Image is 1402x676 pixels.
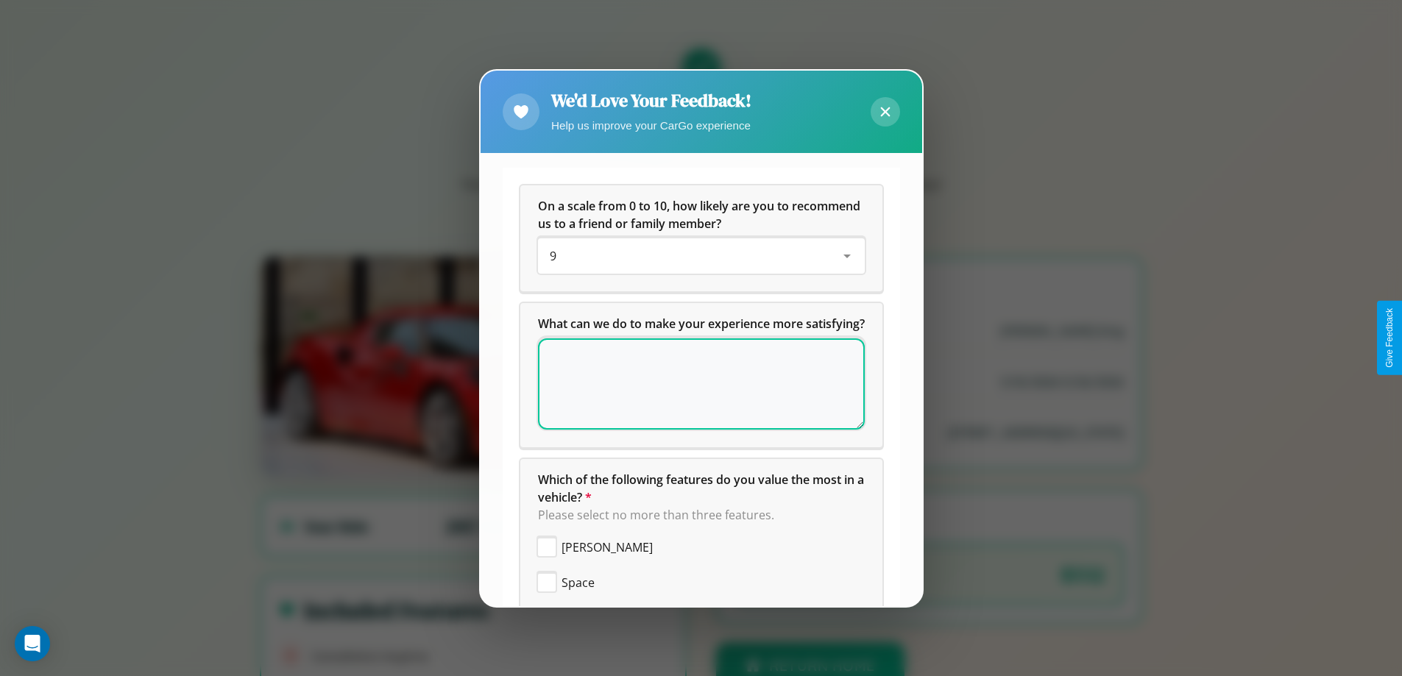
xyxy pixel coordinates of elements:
span: Space [562,574,595,591]
div: Open Intercom Messenger [15,626,50,661]
span: Which of the following features do you value the most in a vehicle? [538,472,867,505]
div: Give Feedback [1384,308,1395,368]
h5: On a scale from 0 to 10, how likely are you to recommend us to a friend or family member? [538,197,865,232]
p: Help us improve your CarGo experience [551,115,751,135]
span: [PERSON_NAME] [562,538,653,556]
span: 9 [550,248,556,264]
span: Please select no more than three features. [538,507,774,523]
span: What can we do to make your experience more satisfying? [538,316,865,332]
h2: We'd Love Your Feedback! [551,88,751,113]
div: On a scale from 0 to 10, how likely are you to recommend us to a friend or family member? [538,238,865,274]
span: On a scale from 0 to 10, how likely are you to recommend us to a friend or family member? [538,198,863,232]
div: On a scale from 0 to 10, how likely are you to recommend us to a friend or family member? [520,185,882,291]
